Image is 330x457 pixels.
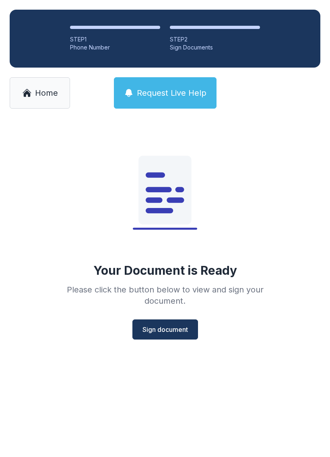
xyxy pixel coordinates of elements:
[35,87,58,99] span: Home
[70,43,160,51] div: Phone Number
[170,43,260,51] div: Sign Documents
[142,325,188,334] span: Sign document
[70,35,160,43] div: STEP 1
[93,263,237,278] div: Your Document is Ready
[137,87,206,99] span: Request Live Help
[49,284,281,307] div: Please click the button below to view and sign your document.
[170,35,260,43] div: STEP 2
